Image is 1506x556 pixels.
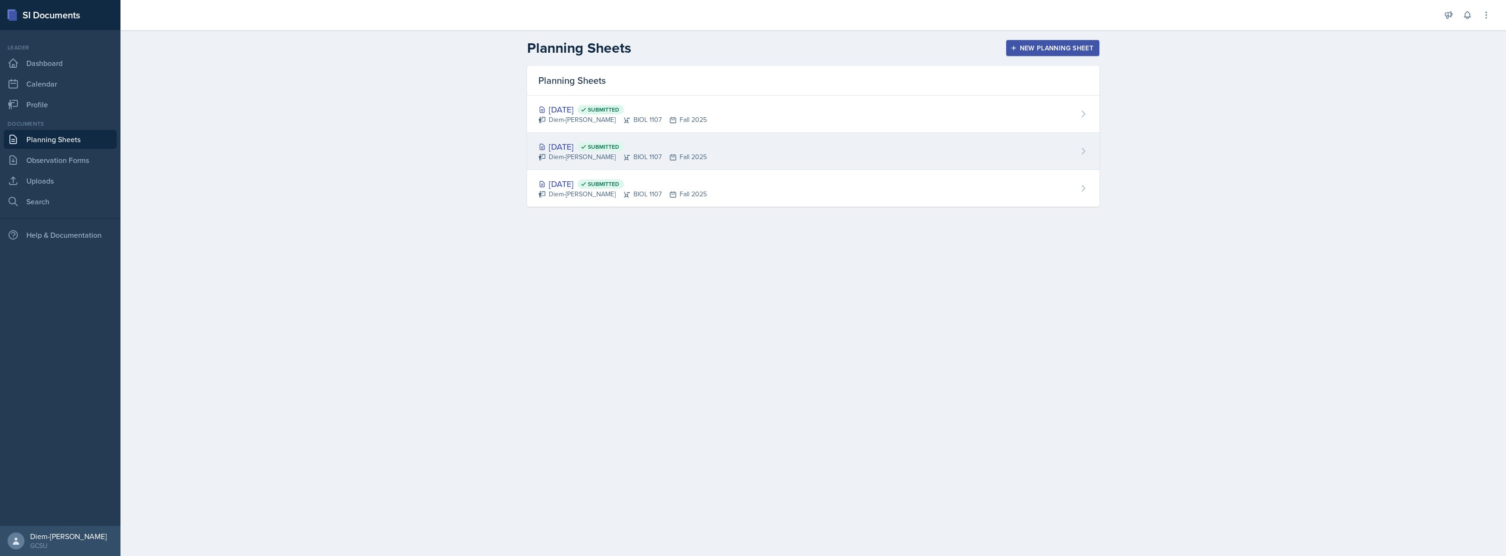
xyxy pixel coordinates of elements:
div: [DATE] [538,140,707,153]
div: Diem-[PERSON_NAME] [30,532,107,541]
div: Diem-[PERSON_NAME] BIOL 1107 Fall 2025 [538,152,707,162]
div: GCSU [30,541,107,550]
a: Uploads [4,171,117,190]
a: Observation Forms [4,151,117,169]
a: Calendar [4,74,117,93]
a: Dashboard [4,54,117,73]
a: [DATE] Submitted Diem-[PERSON_NAME]BIOL 1107Fall 2025 [527,170,1099,207]
a: [DATE] Submitted Diem-[PERSON_NAME]BIOL 1107Fall 2025 [527,96,1099,133]
div: Diem-[PERSON_NAME] BIOL 1107 Fall 2025 [538,189,707,199]
div: Planning Sheets [527,66,1099,96]
span: Submitted [588,106,619,113]
a: Profile [4,95,117,114]
span: Submitted [588,180,619,188]
h2: Planning Sheets [527,40,631,56]
div: New Planning Sheet [1012,44,1093,52]
a: [DATE] Submitted Diem-[PERSON_NAME]BIOL 1107Fall 2025 [527,133,1099,170]
span: Submitted [588,143,619,151]
div: Leader [4,43,117,52]
div: [DATE] [538,177,707,190]
div: Documents [4,120,117,128]
div: Diem-[PERSON_NAME] BIOL 1107 Fall 2025 [538,115,707,125]
button: New Planning Sheet [1006,40,1099,56]
div: Help & Documentation [4,226,117,244]
a: Search [4,192,117,211]
a: Planning Sheets [4,130,117,149]
div: [DATE] [538,103,707,116]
